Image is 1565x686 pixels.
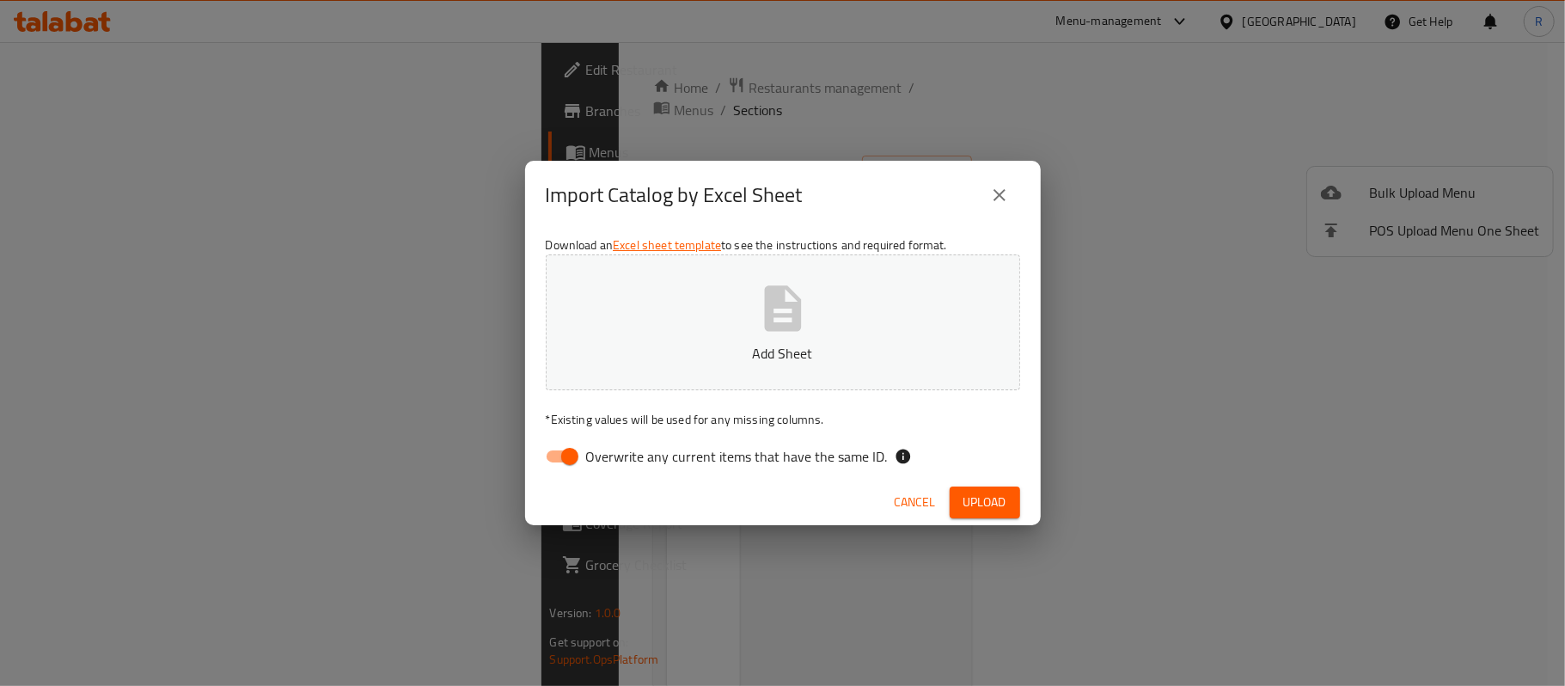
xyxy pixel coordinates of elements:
[572,343,993,364] p: Add Sheet
[546,411,1020,428] p: Existing values will be used for any missing columns.
[950,487,1020,518] button: Upload
[546,254,1020,390] button: Add Sheet
[979,175,1020,216] button: close
[586,446,888,467] span: Overwrite any current items that have the same ID.
[613,234,721,256] a: Excel sheet template
[888,487,943,518] button: Cancel
[525,230,1041,479] div: Download an to see the instructions and required format.
[546,181,803,209] h2: Import Catalog by Excel Sheet
[895,492,936,513] span: Cancel
[895,448,912,465] svg: If the overwrite option isn't selected, then the items that match an existing ID will be ignored ...
[963,492,1006,513] span: Upload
